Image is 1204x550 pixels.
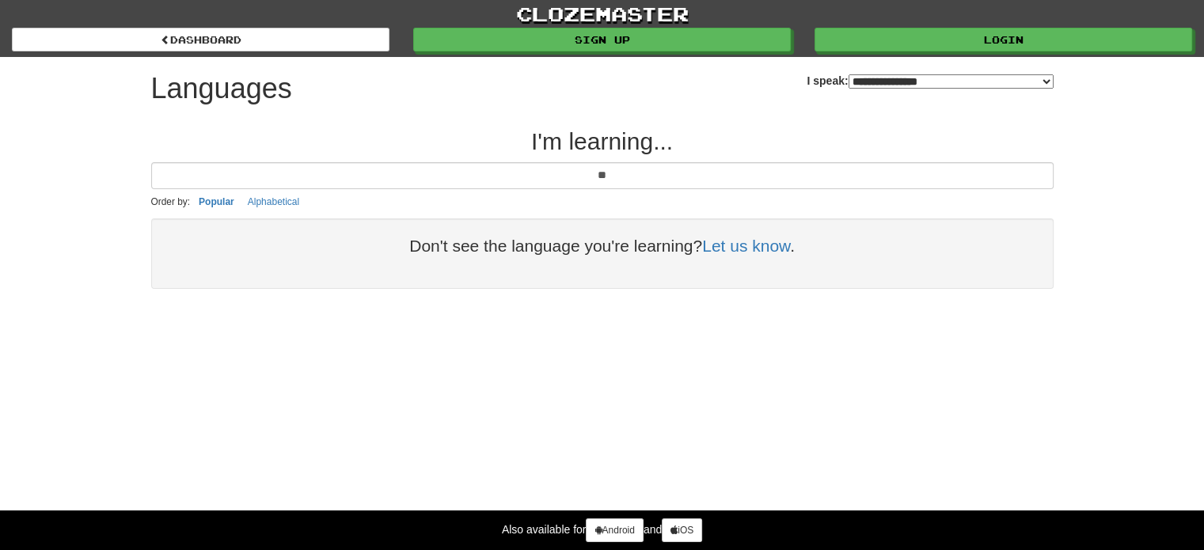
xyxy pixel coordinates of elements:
button: Alphabetical [243,193,304,211]
a: Login [815,28,1192,51]
a: dashboard [12,28,389,51]
h1: Languages [151,73,292,104]
label: I speak: [807,73,1053,89]
a: Android [586,518,643,542]
h2: I'm learning... [151,128,1054,154]
small: Order by: [151,196,191,207]
a: Let us know [702,237,790,255]
a: Sign up [413,28,791,51]
a: iOS [662,518,702,542]
button: Popular [194,193,239,211]
div: Don't see the language you're learning? . [167,234,1038,257]
select: I speak: [849,74,1054,89]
